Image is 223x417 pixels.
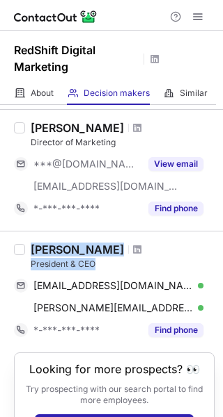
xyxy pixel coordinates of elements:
div: [PERSON_NAME] [31,121,124,135]
span: [PERSON_NAME][EMAIL_ADDRESS][DOMAIN_NAME] [33,302,193,314]
button: Reveal Button [148,157,203,171]
button: Reveal Button [148,323,203,337]
p: Try prospecting with our search portal to find more employees. [24,384,204,406]
span: [EMAIL_ADDRESS][DOMAIN_NAME] [33,180,178,193]
span: ***@[DOMAIN_NAME] [33,158,140,170]
img: ContactOut v5.3.10 [14,8,98,25]
span: Decision makers [84,88,150,99]
header: Looking for more prospects? 👀 [29,363,200,375]
span: About [31,88,54,99]
h1: RedShift Digital Marketing [14,42,139,75]
div: President & CEO [31,258,215,270]
span: [EMAIL_ADDRESS][DOMAIN_NAME] [33,279,193,292]
div: Director of Marketing [31,136,215,149]
button: Reveal Button [148,202,203,215]
div: [PERSON_NAME] [31,243,124,256]
span: Similar [180,88,208,99]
